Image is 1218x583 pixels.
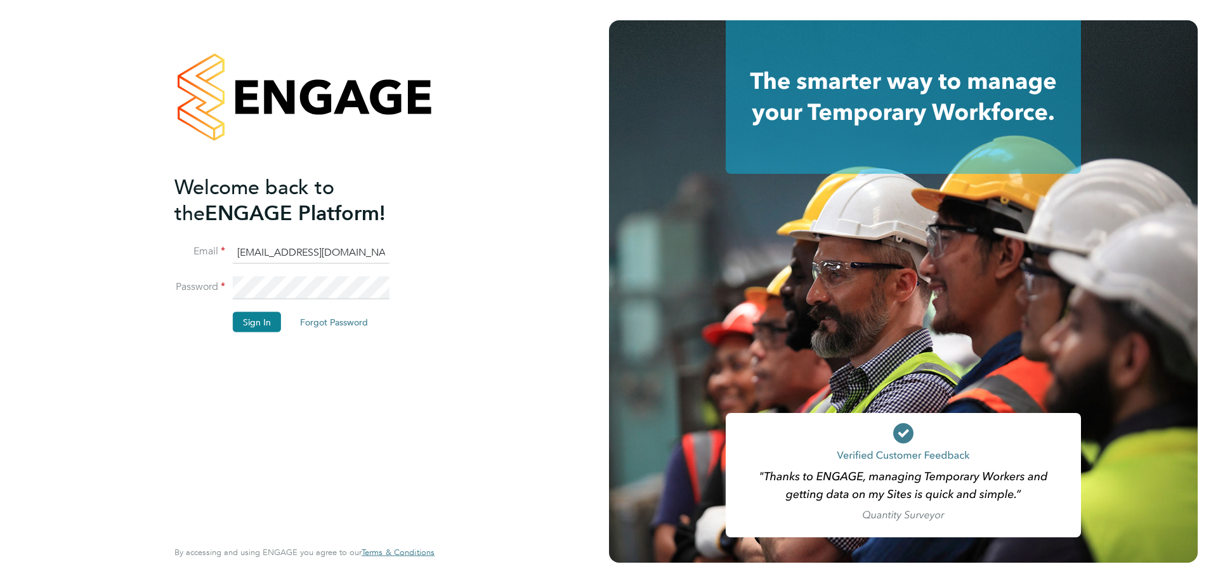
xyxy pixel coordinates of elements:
button: Forgot Password [290,312,378,332]
input: Enter your work email... [233,241,390,264]
label: Email [174,245,225,258]
h2: ENGAGE Platform! [174,174,422,226]
button: Sign In [233,312,281,332]
a: Terms & Conditions [362,547,435,558]
span: Welcome back to the [174,174,334,225]
span: By accessing and using ENGAGE you agree to our [174,547,435,558]
label: Password [174,280,225,294]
